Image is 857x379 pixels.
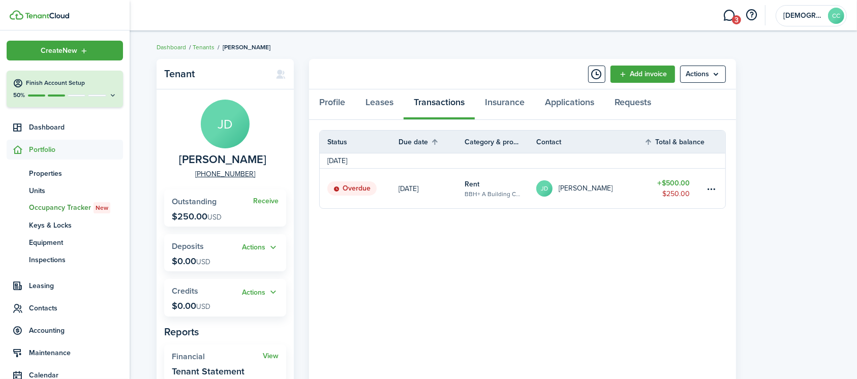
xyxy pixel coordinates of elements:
[29,237,123,248] span: Equipment
[559,184,613,193] table-profile-info-text: [PERSON_NAME]
[29,144,123,155] span: Portfolio
[41,47,78,54] span: Create New
[29,122,123,133] span: Dashboard
[828,8,844,24] avatar-text: CC
[29,325,123,336] span: Accounting
[193,43,215,52] a: Tenants
[242,242,279,254] button: Actions
[320,169,399,208] a: Overdue
[536,180,553,197] avatar-text: JD
[29,168,123,179] span: Properties
[536,137,644,147] th: Contact
[201,100,250,148] avatar-text: JD
[399,136,465,148] th: Sort
[172,256,210,266] p: $0.00
[196,257,210,267] span: USD
[7,182,123,199] a: Units
[223,43,270,52] span: [PERSON_NAME]
[172,352,263,361] widget-stats-title: Financial
[644,169,705,208] a: $500.00$250.00
[680,66,726,83] button: Open menu
[29,220,123,231] span: Keys & Locks
[263,352,279,360] a: View
[465,189,521,199] table-subtitle: BBH+ A Building Congregate, Unit A Resident 1
[743,7,760,24] button: Open resource center
[96,203,108,212] span: New
[29,303,123,313] span: Contacts
[172,285,198,297] span: Credits
[172,196,217,207] span: Outstanding
[172,211,222,222] p: $250.00
[25,13,69,19] img: TenantCloud
[242,287,279,298] button: Open menu
[399,183,418,194] p: [DATE]
[195,169,255,179] a: [PHONE_NUMBER]
[164,324,286,339] panel-main-subtitle: Reports
[604,89,661,120] a: Requests
[242,242,279,254] button: Open menu
[320,155,355,166] td: [DATE]
[7,117,123,137] a: Dashboard
[7,41,123,60] button: Open menu
[680,66,726,83] menu-btn: Actions
[172,240,204,252] span: Deposits
[7,251,123,268] a: Inspections
[172,301,210,311] p: $0.00
[588,66,605,83] button: Timeline
[536,169,644,208] a: JD[PERSON_NAME]
[535,89,604,120] a: Applications
[179,153,266,166] span: James Davis
[29,255,123,265] span: Inspections
[610,66,675,83] a: Add invoice
[465,179,479,189] table-info-title: Rent
[644,136,705,148] th: Sort
[242,287,279,298] button: Actions
[7,216,123,234] a: Keys & Locks
[172,366,244,376] widget-stats-description: Tenant Statement
[29,348,123,358] span: Maintenance
[657,178,690,188] table-amount-title: $500.00
[29,202,123,213] span: Occupancy Tracker
[399,169,465,208] a: [DATE]
[164,68,265,80] panel-main-title: Tenant
[7,199,123,216] a: Occupancy TrackerNew
[7,234,123,251] a: Equipment
[783,12,824,19] span: Catholic Charities of Northern Nevada
[26,79,117,87] h4: Finish Account Setup
[29,185,123,196] span: Units
[29,280,123,291] span: Leasing
[7,71,123,107] button: Finish Account Setup50%
[465,169,536,208] a: RentBBH+ A Building Congregate, Unit A Resident 1
[320,137,399,147] th: Status
[196,301,210,312] span: USD
[13,91,25,100] p: 50%
[662,188,690,199] table-amount-description: $250.00
[732,15,741,24] span: 3
[465,137,536,147] th: Category & property
[475,89,535,120] a: Insurance
[327,181,377,196] status: Overdue
[157,43,186,52] a: Dashboard
[207,212,222,223] span: USD
[7,165,123,182] a: Properties
[355,89,404,120] a: Leases
[253,197,279,205] a: Receive
[10,10,23,20] img: TenantCloud
[309,89,355,120] a: Profile
[720,3,739,28] a: Messaging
